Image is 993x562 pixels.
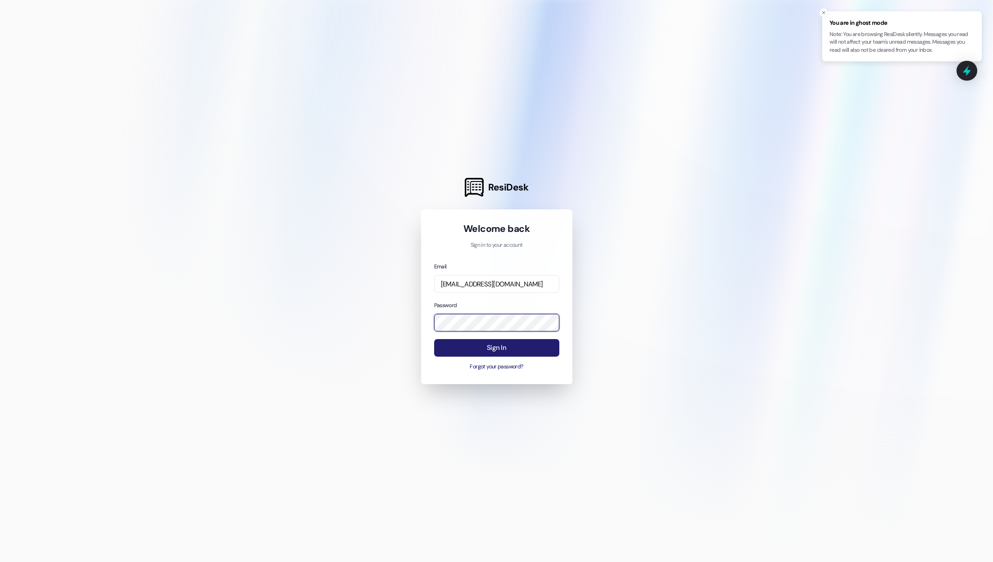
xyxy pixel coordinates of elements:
p: Note: You are browsing ResiDesk silently. Messages you read will not affect your team's unread me... [830,31,975,54]
label: Password [434,302,457,309]
p: Sign in to your account [434,241,559,249]
button: Close toast [819,8,828,17]
button: Forgot your password? [434,363,559,371]
input: name@example.com [434,275,559,293]
span: ResiDesk [488,181,528,194]
img: ResiDesk Logo [465,178,484,197]
button: Sign In [434,339,559,357]
h1: Welcome back [434,222,559,235]
label: Email [434,263,447,270]
span: You are in ghost mode [830,18,975,27]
